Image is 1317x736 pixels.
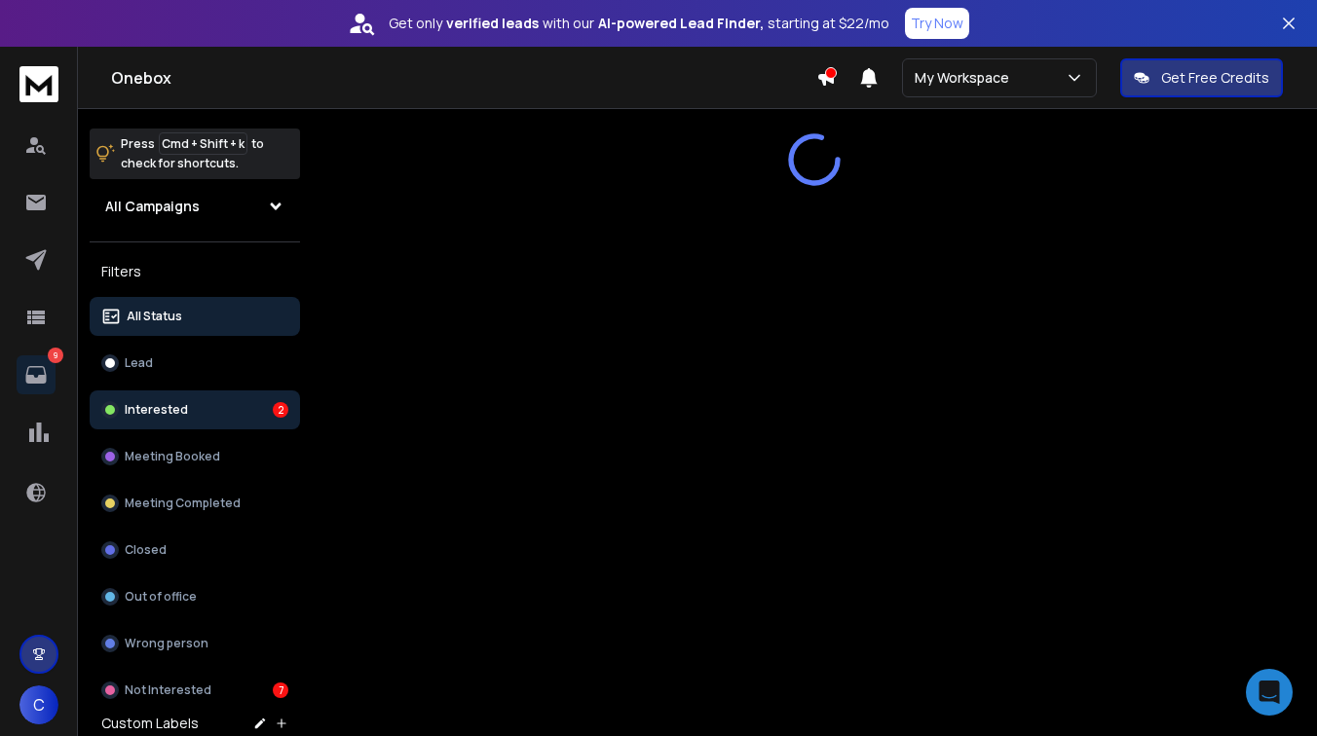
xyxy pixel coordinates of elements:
[101,714,199,733] h3: Custom Labels
[446,14,539,33] strong: verified leads
[90,297,300,336] button: All Status
[90,390,300,429] button: Interested2
[1246,669,1293,716] div: Open Intercom Messenger
[19,685,58,724] button: C
[105,197,200,216] h1: All Campaigns
[1161,68,1269,88] p: Get Free Credits
[90,484,300,523] button: Meeting Completed
[90,671,300,710] button: Not Interested7
[17,355,56,394] a: 9
[111,66,816,90] h1: Onebox
[125,636,208,651] p: Wrong person
[125,589,197,605] p: Out of office
[90,258,300,285] h3: Filters
[125,449,220,464] p: Meeting Booked
[90,531,300,570] button: Closed
[273,682,288,698] div: 7
[598,14,764,33] strong: AI-powered Lead Finder,
[127,309,182,324] p: All Status
[121,134,264,173] p: Press to check for shortcuts.
[125,542,167,558] p: Closed
[273,402,288,418] div: 2
[389,14,889,33] p: Get only with our starting at $22/mo
[905,8,969,39] button: Try Now
[90,344,300,383] button: Lead
[1120,58,1283,97] button: Get Free Credits
[125,402,188,418] p: Interested
[125,496,241,511] p: Meeting Completed
[90,624,300,663] button: Wrong person
[90,187,300,226] button: All Campaigns
[19,66,58,102] img: logo
[911,14,963,33] p: Try Now
[125,682,211,698] p: Not Interested
[125,355,153,371] p: Lead
[90,437,300,476] button: Meeting Booked
[159,132,247,155] span: Cmd + Shift + k
[90,577,300,616] button: Out of office
[48,348,63,363] p: 9
[915,68,1017,88] p: My Workspace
